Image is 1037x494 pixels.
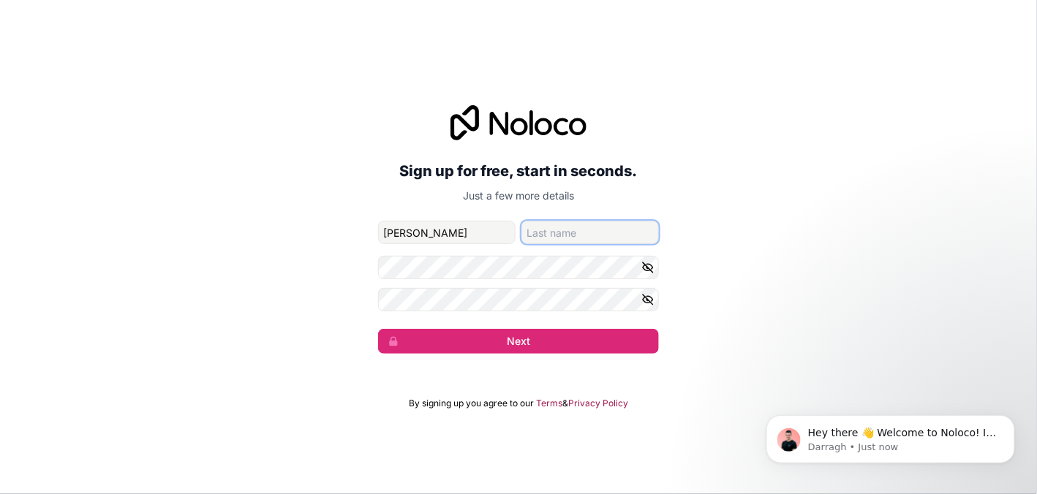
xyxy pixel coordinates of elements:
input: given-name [378,221,516,244]
input: family-name [521,221,659,244]
input: Password [378,256,659,279]
span: & [562,398,568,409]
iframe: Intercom notifications message [744,384,1037,487]
input: Confirm password [378,288,659,311]
button: Next [378,329,659,354]
span: By signing up you agree to our [409,398,534,409]
h2: Sign up for free, start in seconds. [378,158,659,184]
p: Just a few more details [378,189,659,203]
a: Privacy Policy [568,398,628,409]
a: Terms [536,398,562,409]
